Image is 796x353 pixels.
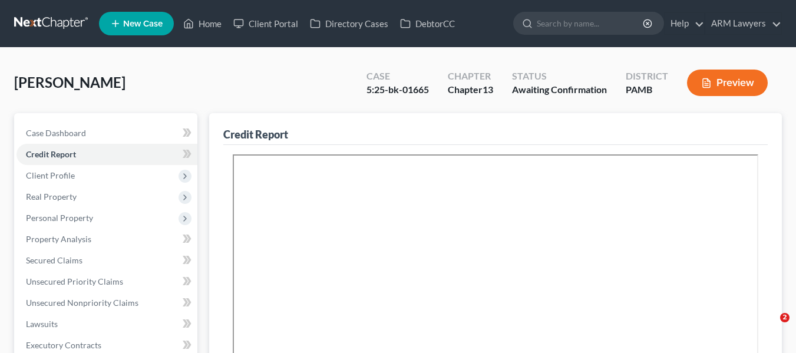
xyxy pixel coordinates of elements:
[16,271,197,292] a: Unsecured Priority Claims
[26,276,123,286] span: Unsecured Priority Claims
[687,70,768,96] button: Preview
[26,234,91,244] span: Property Analysis
[177,13,227,34] a: Home
[512,70,607,83] div: Status
[705,13,781,34] a: ARM Lawyers
[304,13,394,34] a: Directory Cases
[756,313,784,341] iframe: Intercom live chat
[626,83,668,97] div: PAMB
[537,12,645,34] input: Search by name...
[366,70,429,83] div: Case
[626,70,668,83] div: District
[665,13,704,34] a: Help
[26,213,93,223] span: Personal Property
[223,127,288,141] div: Credit Report
[483,84,493,95] span: 13
[16,292,197,314] a: Unsecured Nonpriority Claims
[26,340,101,350] span: Executory Contracts
[394,13,461,34] a: DebtorCC
[26,298,138,308] span: Unsecured Nonpriority Claims
[26,149,76,159] span: Credit Report
[123,19,163,28] span: New Case
[16,123,197,144] a: Case Dashboard
[16,144,197,165] a: Credit Report
[26,255,82,265] span: Secured Claims
[16,229,197,250] a: Property Analysis
[16,250,197,271] a: Secured Claims
[780,313,790,322] span: 2
[366,83,429,97] div: 5:25-bk-01665
[227,13,304,34] a: Client Portal
[16,314,197,335] a: Lawsuits
[448,70,493,83] div: Chapter
[26,128,86,138] span: Case Dashboard
[26,319,58,329] span: Lawsuits
[512,83,607,97] div: Awaiting Confirmation
[448,83,493,97] div: Chapter
[26,192,77,202] span: Real Property
[26,170,75,180] span: Client Profile
[14,74,125,91] span: [PERSON_NAME]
